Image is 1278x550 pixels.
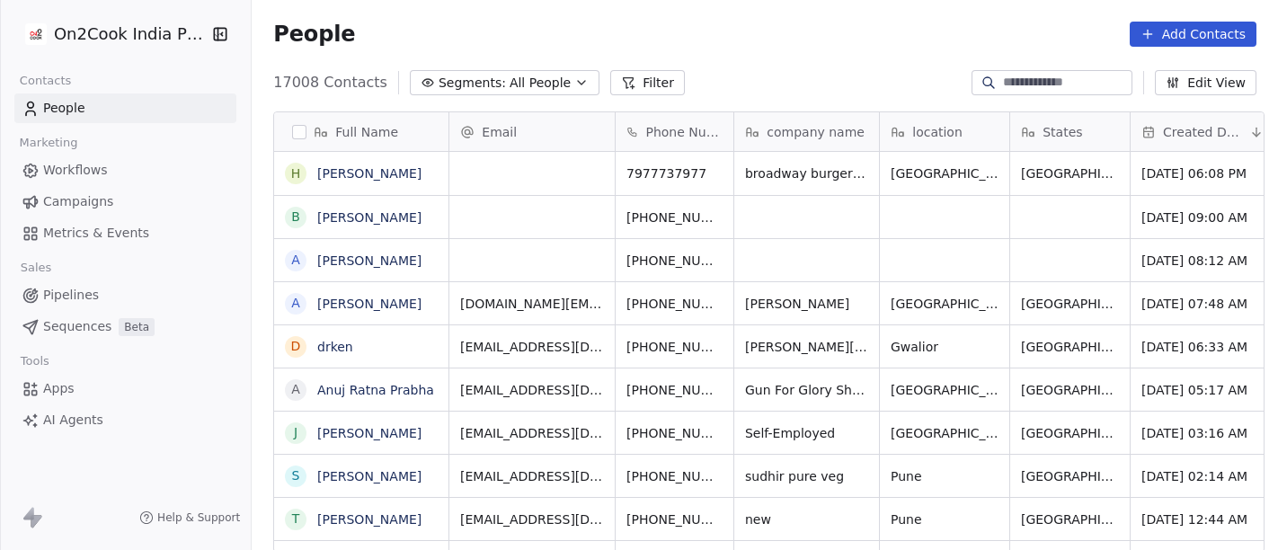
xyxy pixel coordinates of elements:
span: broadway burgers / KO fried chicken [745,164,868,182]
a: People [14,93,236,123]
span: [PHONE_NUMBER] [626,338,723,356]
span: AI Agents [43,411,103,430]
a: [PERSON_NAME] [317,253,422,268]
span: [PERSON_NAME][GEOGRAPHIC_DATA] [745,338,868,356]
span: Metrics & Events [43,224,149,243]
div: Email [449,112,615,151]
a: [PERSON_NAME] [317,512,422,527]
span: company name [767,123,865,141]
div: Created Date [1131,112,1271,151]
span: Created Date [1163,123,1246,141]
span: Apps [43,379,75,398]
span: People [273,21,355,48]
span: [DATE] 12:44 AM [1141,510,1260,528]
span: [DOMAIN_NAME][EMAIL_ADDRESS][DOMAIN_NAME] [460,295,604,313]
span: Pune [891,510,998,528]
div: States [1010,112,1130,151]
div: B [291,208,300,226]
span: [GEOGRAPHIC_DATA] [891,424,998,442]
span: [EMAIL_ADDRESS][DOMAIN_NAME] [460,424,604,442]
a: Metrics & Events [14,218,236,248]
span: Beta [119,318,155,336]
span: Gwalior [891,338,998,356]
a: [PERSON_NAME] [317,297,422,311]
span: [GEOGRAPHIC_DATA] [1021,295,1119,313]
span: People [43,99,85,118]
span: Contacts [12,67,79,94]
span: [GEOGRAPHIC_DATA] [891,295,998,313]
span: [GEOGRAPHIC_DATA] [1021,338,1119,356]
a: [PERSON_NAME] [317,166,422,181]
span: location [912,123,963,141]
span: [DATE] 07:48 AM [1141,295,1260,313]
span: Workflows [43,161,108,180]
span: Phone Number [645,123,723,141]
span: [GEOGRAPHIC_DATA] [1021,381,1119,399]
div: company name [734,112,879,151]
span: Tools [13,348,57,375]
span: Pune [891,467,998,485]
div: A [292,294,301,313]
span: Help & Support [157,510,240,525]
span: [PHONE_NUMBER] [626,208,723,226]
div: S [292,466,300,485]
span: Email [482,123,517,141]
span: 17008 Contacts [273,72,387,93]
span: [EMAIL_ADDRESS][DOMAIN_NAME] [460,510,604,528]
span: [PERSON_NAME] [745,295,868,313]
div: H [291,164,301,183]
span: Marketing [12,129,85,156]
span: Self-Employed [745,424,868,442]
div: J [294,423,297,442]
span: [PHONE_NUMBER] [626,381,723,399]
span: [DATE] 02:14 AM [1141,467,1260,485]
span: Sequences [43,317,111,336]
span: States [1043,123,1082,141]
span: [EMAIL_ADDRESS][DOMAIN_NAME] [460,467,604,485]
span: Segments: [439,74,506,93]
span: [PHONE_NUMBER] [626,467,723,485]
span: [DATE] 06:08 PM [1141,164,1260,182]
div: A [292,251,301,270]
span: Gun For Glory Shooting [GEOGRAPHIC_DATA], [GEOGRAPHIC_DATA] [745,381,868,399]
span: [GEOGRAPHIC_DATA] [891,381,998,399]
div: Full Name [274,112,448,151]
a: [PERSON_NAME] [317,210,422,225]
span: [GEOGRAPHIC_DATA] [1021,510,1119,528]
button: Filter [610,70,685,95]
a: AI Agents [14,405,236,435]
a: Campaigns [14,187,236,217]
button: Edit View [1155,70,1256,95]
a: [PERSON_NAME] [317,426,422,440]
span: [DATE] 06:33 AM [1141,338,1260,356]
span: [PHONE_NUMBER] [626,510,723,528]
span: [GEOGRAPHIC_DATA] [1021,164,1119,182]
span: [DATE] 03:16 AM [1141,424,1260,442]
div: Phone Number [616,112,733,151]
a: Apps [14,374,236,404]
span: [GEOGRAPHIC_DATA] [1021,467,1119,485]
span: [PHONE_NUMBER] [626,295,723,313]
a: [PERSON_NAME] [317,469,422,483]
a: Pipelines [14,280,236,310]
button: Add Contacts [1130,22,1256,47]
a: drken [317,340,353,354]
span: [GEOGRAPHIC_DATA] [891,164,998,182]
span: Pipelines [43,286,99,305]
span: [EMAIL_ADDRESS][DOMAIN_NAME] [460,381,604,399]
span: sudhir pure veg [745,467,868,485]
div: T [292,510,300,528]
span: Full Name [335,123,398,141]
div: location [880,112,1009,151]
span: [GEOGRAPHIC_DATA] [1021,424,1119,442]
a: Anuj Ratna Prabha [317,383,434,397]
span: [PHONE_NUMBER] [626,424,723,442]
span: Sales [13,254,59,281]
span: [PHONE_NUMBER] [626,252,723,270]
span: 7977737977 [626,164,723,182]
div: A [292,380,301,399]
span: All People [510,74,571,93]
span: [DATE] 09:00 AM [1141,208,1260,226]
div: d [291,337,301,356]
a: Help & Support [139,510,240,525]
